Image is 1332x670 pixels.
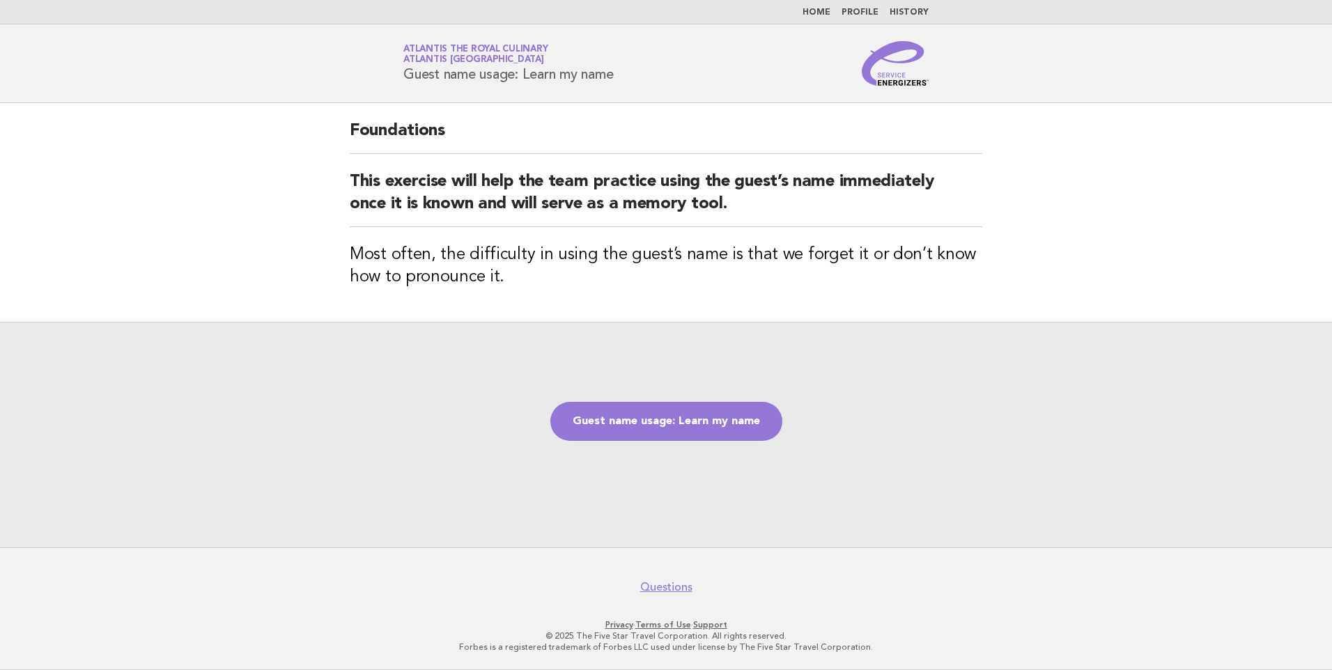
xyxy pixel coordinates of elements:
[693,620,727,630] a: Support
[635,620,691,630] a: Terms of Use
[403,45,613,81] h1: Guest name usage: Learn my name
[350,171,982,227] h2: This exercise will help the team practice using the guest’s name immediately once it is known and...
[403,56,544,65] span: Atlantis [GEOGRAPHIC_DATA]
[240,641,1092,653] p: Forbes is a registered trademark of Forbes LLC used under license by The Five Star Travel Corpora...
[550,402,782,441] a: Guest name usage: Learn my name
[605,620,633,630] a: Privacy
[862,41,929,86] img: Service Energizers
[890,8,929,17] a: History
[640,580,692,594] a: Questions
[240,619,1092,630] p: · ·
[842,8,878,17] a: Profile
[350,120,982,154] h2: Foundations
[403,45,548,64] a: Atlantis the Royal CulinaryAtlantis [GEOGRAPHIC_DATA]
[240,630,1092,641] p: © 2025 The Five Star Travel Corporation. All rights reserved.
[803,8,830,17] a: Home
[350,244,982,288] h3: Most often, the difficulty in using the guest’s name is that we forget it or don’t know how to pr...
